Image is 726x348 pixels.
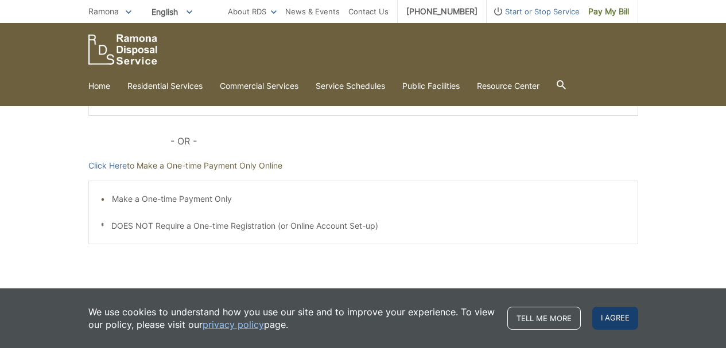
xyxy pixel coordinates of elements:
a: EDCD logo. Return to the homepage. [88,34,157,65]
p: We use cookies to understand how you use our site and to improve your experience. To view our pol... [88,306,496,331]
span: English [143,2,201,21]
a: Resource Center [477,80,539,92]
p: - OR - [170,133,638,149]
a: Commercial Services [220,80,298,92]
a: Home [88,80,110,92]
a: News & Events [285,5,340,18]
a: Tell me more [507,307,581,330]
a: Public Facilities [402,80,460,92]
li: Make a One-time Payment Only [112,193,626,205]
a: Service Schedules [316,80,385,92]
span: I agree [592,307,638,330]
p: to Make a One-time Payment Only Online [88,159,638,172]
a: About RDS [228,5,277,18]
a: Click Here [88,159,127,172]
span: Pay My Bill [588,5,629,18]
span: Ramona [88,6,119,16]
a: privacy policy [203,318,264,331]
p: * DOES NOT Require a One-time Registration (or Online Account Set-up) [100,220,626,232]
a: Residential Services [127,80,203,92]
a: Contact Us [348,5,389,18]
